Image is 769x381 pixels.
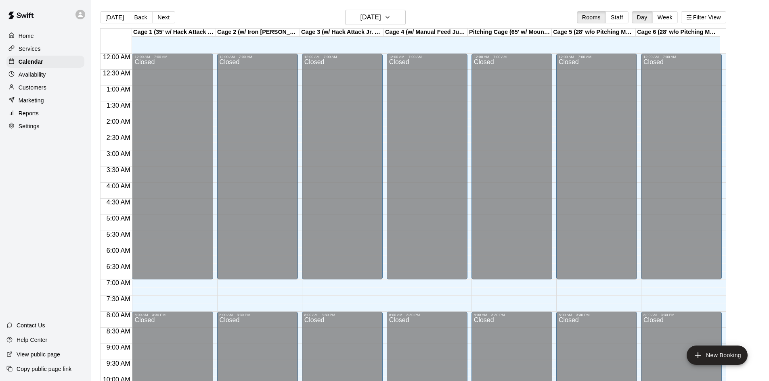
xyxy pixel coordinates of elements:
span: 2:30 AM [105,134,132,141]
span: 12:30 AM [101,70,132,77]
div: Cage 2 (w/ Iron [PERSON_NAME] Auto Feeder - Fastpitch Softball) [216,29,300,36]
div: Closed [643,59,719,282]
a: Customers [6,81,84,94]
div: 8:00 AM – 3:30 PM [474,313,550,317]
p: Contact Us [17,321,45,329]
div: 12:00 AM – 7:00 AM: Closed [471,54,552,279]
p: Settings [19,122,40,130]
button: Back [129,11,153,23]
p: Customers [19,83,46,92]
p: View public page [17,350,60,358]
div: Cage 1 (35' w/ Hack Attack Manual Feed) [132,29,216,36]
div: 8:00 AM – 3:30 PM [559,313,635,317]
button: Week [652,11,678,23]
span: 4:00 AM [105,183,132,189]
span: 6:00 AM [105,247,132,254]
a: Availability [6,69,84,81]
div: 12:00 AM – 7:00 AM [134,55,210,59]
span: 4:30 AM [105,199,132,206]
div: 8:00 AM – 3:30 PM [643,313,719,317]
div: 12:00 AM – 7:00 AM [220,55,295,59]
div: 12:00 AM – 7:00 AM [559,55,635,59]
button: Next [152,11,175,23]
div: Cage 6 (28' w/o Pitching Machine) [636,29,720,36]
div: 12:00 AM – 7:00 AM: Closed [387,54,467,279]
a: Marketing [6,94,84,106]
div: Closed [389,59,465,282]
span: 1:00 AM [105,86,132,93]
div: 12:00 AM – 7:00 AM [643,55,719,59]
span: 8:00 AM [105,312,132,319]
h6: [DATE] [360,12,381,23]
div: 12:00 AM – 7:00 AM: Closed [641,54,722,279]
div: 8:00 AM – 3:30 PM [220,313,295,317]
span: 9:00 AM [105,344,132,351]
button: Staff [606,11,629,23]
div: 8:00 AM – 3:30 PM [304,313,380,317]
div: Closed [474,59,550,282]
div: 12:00 AM – 7:00 AM [304,55,380,59]
div: Cage 3 (w/ Hack Attack Jr. Auto Feeder and HitTrax) [300,29,384,36]
button: [DATE] [100,11,129,23]
p: Copy public page link [17,365,71,373]
button: [DATE] [345,10,406,25]
div: Cage 5 (28' w/o Pitching Machine) [552,29,636,36]
div: Closed [134,59,210,282]
span: 8:30 AM [105,328,132,335]
a: Services [6,43,84,55]
span: 9:30 AM [105,360,132,367]
div: Cage 4 (w/ Manual Feed Jugs Machine - Softball) [384,29,468,36]
span: 3:00 AM [105,150,132,157]
p: Home [19,32,34,40]
button: Rooms [577,11,606,23]
a: Settings [6,120,84,132]
div: Pitching Cage (65' w/ Mound or Pitching Mat) [468,29,552,36]
a: Calendar [6,56,84,68]
span: 2:00 AM [105,118,132,125]
p: Help Center [17,336,47,344]
p: Calendar [19,58,43,66]
span: 5:30 AM [105,231,132,238]
div: 12:00 AM – 7:00 AM: Closed [302,54,383,279]
span: 7:00 AM [105,279,132,286]
span: 3:30 AM [105,167,132,173]
span: 1:30 AM [105,102,132,109]
button: add [687,346,748,365]
div: 12:00 AM – 7:00 AM: Closed [217,54,298,279]
span: 5:00 AM [105,215,132,222]
p: Reports [19,109,39,117]
div: 12:00 AM – 7:00 AM: Closed [132,54,213,279]
span: 12:00 AM [101,54,132,60]
div: 8:00 AM – 3:30 PM [389,313,465,317]
span: 7:30 AM [105,296,132,302]
button: Filter View [681,11,726,23]
div: 12:00 AM – 7:00 AM [389,55,465,59]
div: Closed [220,59,295,282]
a: Home [6,30,84,42]
div: 8:00 AM – 3:30 PM [134,313,210,317]
p: Availability [19,71,46,79]
p: Services [19,45,41,53]
div: Closed [304,59,380,282]
div: 12:00 AM – 7:00 AM [474,55,550,59]
button: Day [632,11,653,23]
div: Closed [559,59,635,282]
a: Reports [6,107,84,119]
div: 12:00 AM – 7:00 AM: Closed [556,54,637,279]
p: Marketing [19,96,44,104]
span: 6:30 AM [105,263,132,270]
